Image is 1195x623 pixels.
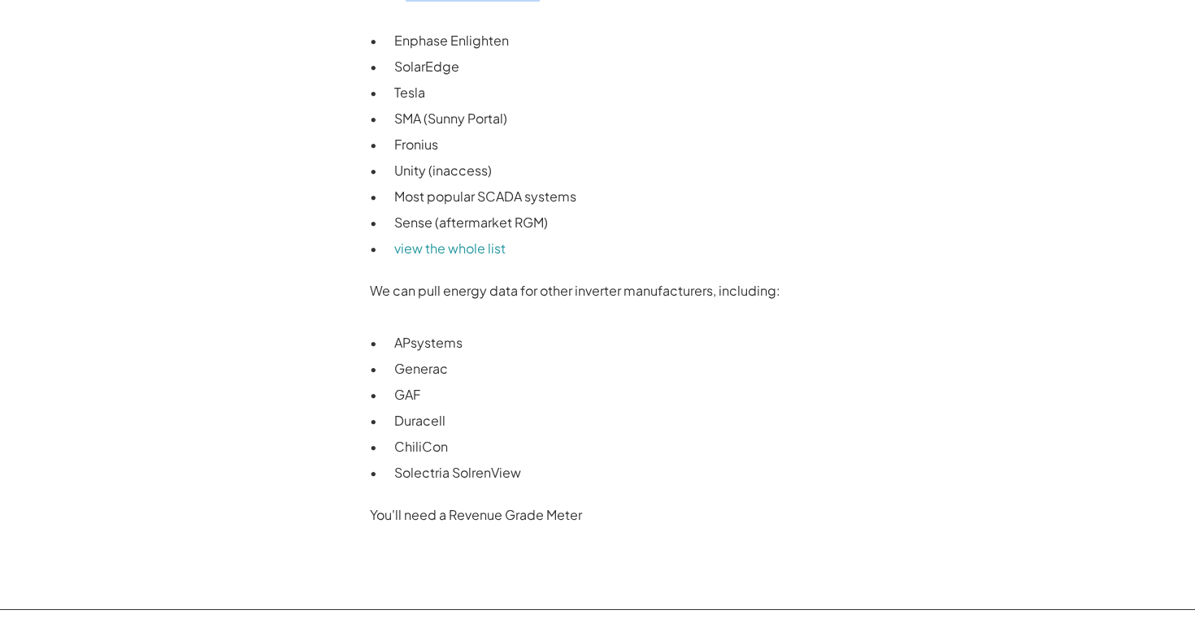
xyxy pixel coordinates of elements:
[394,28,825,54] p: Enphase Enlighten
[394,356,825,382] p: Generac
[370,278,825,304] p: We can pull energy data for other inverter manufacturers, including:
[394,434,825,460] p: ChiliCon
[394,240,506,257] a: view the whole list
[394,382,825,408] p: GAF
[394,210,825,236] p: Sense (aftermarket RGM)
[394,460,825,486] p: Solectria SolrenView
[394,80,825,106] p: Tesla
[394,158,825,184] p: Unity (inaccess)
[394,330,825,356] p: APsystems
[394,132,825,158] p: Fronius
[394,184,825,210] p: Most popular SCADA systems
[394,54,825,80] p: SolarEdge
[394,408,825,434] p: Duracell
[370,502,825,528] p: You'll need a Revenue Grade Meter
[394,106,825,132] p: SMA (Sunny Portal)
